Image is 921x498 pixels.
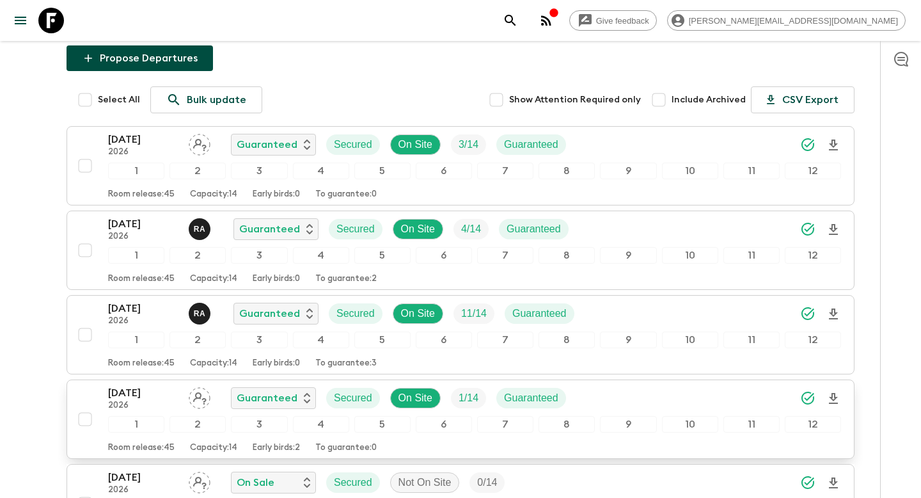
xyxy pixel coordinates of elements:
p: 3 / 14 [459,137,478,152]
div: Not On Site [390,472,460,493]
div: 11 [723,247,780,264]
div: 4 [293,163,349,179]
div: 4 [293,247,349,264]
button: Propose Departures [67,45,213,71]
div: 9 [600,332,656,348]
div: 3 [231,247,287,264]
div: 5 [354,163,411,179]
button: RA [189,218,213,240]
div: 12 [785,247,841,264]
p: Capacity: 14 [190,443,237,453]
div: 8 [539,163,595,179]
svg: Download Onboarding [826,476,841,491]
p: To guarantee: 2 [315,274,377,284]
p: Room release: 45 [108,443,175,453]
p: [DATE] [108,470,178,485]
div: 1 [108,416,164,433]
div: 6 [416,163,472,179]
div: On Site [393,303,443,324]
span: Select All [98,93,140,106]
div: 6 [416,416,472,433]
div: Trip Fill [453,303,494,324]
p: Early birds: 0 [253,189,300,200]
p: Guaranteed [512,306,567,321]
div: 2 [169,163,226,179]
p: Guaranteed [239,306,300,321]
div: 10 [662,332,718,348]
p: Guaranteed [239,221,300,237]
p: Capacity: 14 [190,189,237,200]
div: Trip Fill [469,472,505,493]
div: 7 [477,163,533,179]
p: Guaranteed [504,390,558,406]
div: 11 [723,332,780,348]
div: Secured [326,472,380,493]
button: [DATE]2026Assign pack leaderGuaranteedSecuredOn SiteTrip FillGuaranteed123456789101112Room releas... [67,126,854,205]
svg: Download Onboarding [826,138,841,153]
div: 11 [723,416,780,433]
p: 2026 [108,232,178,242]
button: search adventures [498,8,523,33]
div: 10 [662,163,718,179]
p: Secured [334,390,372,406]
div: 12 [785,332,841,348]
p: On Site [401,306,435,321]
p: Guaranteed [237,137,297,152]
p: Guaranteed [507,221,561,237]
p: 11 / 14 [461,306,487,321]
div: Secured [329,303,382,324]
p: 2026 [108,485,178,495]
p: Early birds: 0 [253,358,300,369]
div: 11 [723,163,780,179]
div: On Site [390,134,441,155]
div: 7 [477,332,533,348]
div: 10 [662,247,718,264]
div: 1 [108,163,164,179]
a: Bulk update [150,86,262,113]
span: Show Attention Required only [509,93,641,106]
p: Capacity: 14 [190,358,237,369]
div: 10 [662,416,718,433]
p: On Site [401,221,435,237]
div: 12 [785,163,841,179]
svg: Download Onboarding [826,222,841,237]
div: Secured [326,134,380,155]
div: 9 [600,416,656,433]
div: 5 [354,247,411,264]
button: [DATE]2026Rupert AndresGuaranteedSecuredOn SiteTrip FillGuaranteed123456789101112Room release:45C... [67,211,854,290]
div: 2 [169,416,226,433]
div: 5 [354,416,411,433]
p: 2026 [108,316,178,326]
p: 2026 [108,147,178,157]
div: Trip Fill [451,134,486,155]
div: 7 [477,416,533,433]
p: To guarantee: 0 [315,189,377,200]
svg: Synced Successfully [800,137,815,152]
p: Room release: 45 [108,189,175,200]
div: 8 [539,416,595,433]
div: On Site [390,388,441,408]
svg: Download Onboarding [826,307,841,322]
button: CSV Export [751,86,854,113]
span: [PERSON_NAME][EMAIL_ADDRESS][DOMAIN_NAME] [682,16,905,26]
div: 3 [231,163,287,179]
p: To guarantee: 3 [315,358,377,369]
p: Secured [334,137,372,152]
p: 2026 [108,401,178,411]
p: [DATE] [108,216,178,232]
svg: Synced Successfully [800,475,815,490]
p: Bulk update [187,92,246,108]
div: 12 [785,416,841,433]
div: 1 [108,332,164,348]
svg: Synced Successfully [800,306,815,321]
div: 6 [416,332,472,348]
div: Secured [326,388,380,408]
svg: Synced Successfully [800,221,815,237]
div: Trip Fill [453,219,489,239]
p: Secured [336,306,375,321]
span: Assign pack leader [189,138,210,148]
div: 3 [231,416,287,433]
button: [DATE]2026Assign pack leaderGuaranteedSecuredOn SiteTrip FillGuaranteed123456789101112Room releas... [67,380,854,459]
div: 4 [293,332,349,348]
p: 4 / 14 [461,221,481,237]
